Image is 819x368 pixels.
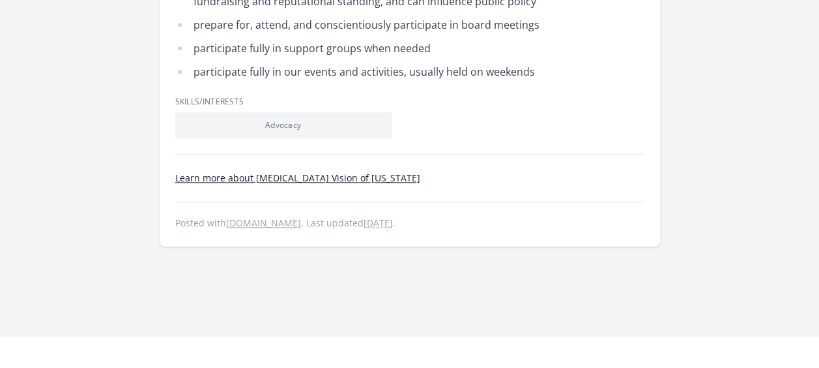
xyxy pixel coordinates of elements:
li: Advocacy [175,112,392,138]
li: participate fully in our events and activities, usually held on weekends [175,63,556,81]
h3: Skills/Interests [175,97,644,107]
a: [DOMAIN_NAME] [226,217,301,229]
li: participate fully in support groups when needed [175,39,556,57]
li: prepare for, attend, and conscientiously participate in board meetings [175,16,556,34]
p: Posted with . Last updated . [175,218,644,228]
a: Learn more about [MEDICAL_DATA] Vision of [US_STATE] [175,172,420,184]
abbr: Mon, Aug 11, 2025 10:23 PM [364,217,393,229]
